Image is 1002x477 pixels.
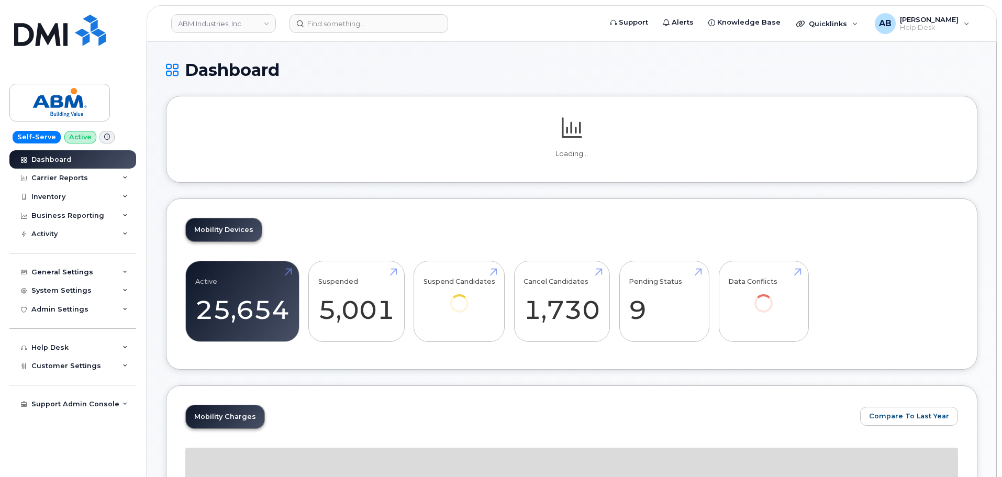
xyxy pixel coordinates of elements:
a: Suspend Candidates [424,267,495,327]
a: Suspended 5,001 [318,267,395,336]
a: Mobility Devices [186,218,262,241]
a: Active 25,654 [195,267,290,336]
a: Data Conflicts [728,267,799,327]
p: Loading... [185,149,958,159]
button: Compare To Last Year [860,407,958,426]
a: Cancel Candidates 1,730 [524,267,600,336]
a: Mobility Charges [186,405,264,428]
a: Pending Status 9 [629,267,699,336]
h1: Dashboard [166,61,977,79]
span: Compare To Last Year [869,411,949,421]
